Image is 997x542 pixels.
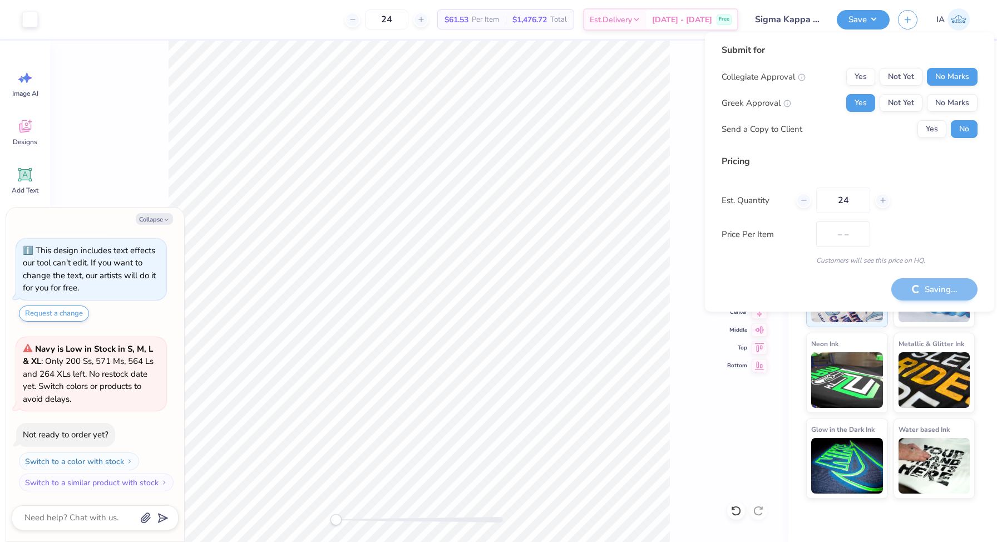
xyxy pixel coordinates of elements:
[12,186,38,195] span: Add Text
[927,68,978,86] button: No Marks
[722,123,802,136] div: Send a Copy to Client
[917,120,946,138] button: Yes
[472,14,499,26] span: Per Item
[816,188,870,213] input: – –
[931,8,975,31] a: IA
[727,343,747,352] span: Top
[727,361,747,370] span: Bottom
[899,338,964,349] span: Metallic & Glitter Ink
[13,137,37,146] span: Designs
[23,343,154,405] span: : Only 200 Ss, 571 Ms, 564 Ls and 264 XLs left. No restock date yet. Switch colors or products to...
[899,423,950,435] span: Water based Ink
[330,514,342,525] div: Accessibility label
[512,14,547,26] span: $1,476.72
[719,16,729,23] span: Free
[846,94,875,112] button: Yes
[722,194,788,207] label: Est. Quantity
[161,479,167,486] img: Switch to a similar product with stock
[23,429,108,440] div: Not ready to order yet?
[727,308,747,317] span: Center
[722,255,978,265] div: Customers will see this price on HQ.
[846,68,875,86] button: Yes
[23,245,156,294] div: This design includes text effects our tool can't edit. If you want to change the text, our artist...
[811,352,883,408] img: Neon Ink
[811,423,875,435] span: Glow in the Dark Ink
[927,94,978,112] button: No Marks
[899,352,970,408] img: Metallic & Glitter Ink
[880,68,922,86] button: Not Yet
[19,474,174,491] button: Switch to a similar product with stock
[12,89,38,98] span: Image AI
[23,343,153,367] strong: Navy is Low in Stock in S, M, L & XL
[722,43,978,57] div: Submit for
[722,97,791,110] div: Greek Approval
[947,8,970,31] img: Inna Akselrud
[590,14,632,26] span: Est. Delivery
[445,14,468,26] span: $61.53
[951,120,978,138] button: No
[19,306,89,322] button: Request a change
[899,438,970,494] img: Water based Ink
[136,213,173,225] button: Collapse
[722,228,808,241] label: Price Per Item
[652,14,712,26] span: [DATE] - [DATE]
[811,438,883,494] img: Glow in the Dark Ink
[811,338,838,349] span: Neon Ink
[936,13,945,26] span: IA
[727,326,747,334] span: Middle
[365,9,408,29] input: – –
[550,14,567,26] span: Total
[126,458,133,465] img: Switch to a color with stock
[722,71,806,83] div: Collegiate Approval
[880,94,922,112] button: Not Yet
[19,452,139,470] button: Switch to a color with stock
[722,155,978,168] div: Pricing
[747,8,828,31] input: Untitled Design
[837,10,890,29] button: Save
